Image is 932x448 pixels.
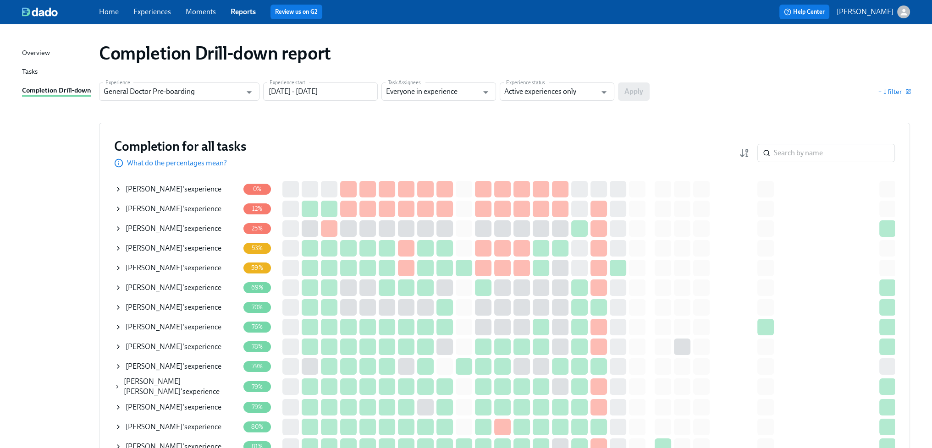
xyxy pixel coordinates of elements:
svg: Completion rate (low to high) [739,148,750,158]
span: 79% [246,383,269,390]
div: 's experience [126,361,221,372]
p: [PERSON_NAME] [837,7,893,17]
div: [PERSON_NAME] [PERSON_NAME]'sexperience [115,377,239,397]
span: 76% [246,323,269,330]
button: Review us on G2 [270,5,322,19]
div: 's experience [126,422,221,432]
button: [PERSON_NAME] [837,5,910,18]
a: Completion Drill-down [22,85,92,97]
span: 0% [248,186,267,192]
a: dado [22,7,99,16]
a: Home [99,7,119,16]
div: Completion Drill-down [22,85,91,97]
span: 79% [246,363,269,370]
div: 's experience [126,322,221,332]
span: 25% [246,225,268,232]
div: [PERSON_NAME]'sexperience [115,259,239,277]
span: [PERSON_NAME] [126,204,182,213]
span: [PERSON_NAME] [126,224,182,233]
div: 's experience [126,342,221,352]
span: 69% [246,284,269,291]
span: 70% [246,304,269,311]
div: 's experience [126,283,221,293]
a: Overview [22,48,92,59]
div: Overview [22,48,50,59]
span: [PERSON_NAME] [PERSON_NAME] [124,377,181,396]
button: Open [597,85,611,99]
h1: Completion Drill-down report [99,42,331,64]
span: [PERSON_NAME] [126,263,182,272]
button: Open [242,85,256,99]
div: 's experience [126,184,221,194]
span: 53% [246,245,269,251]
span: [PERSON_NAME] [126,362,182,371]
div: [PERSON_NAME]'sexperience [115,398,239,416]
span: [PERSON_NAME] [126,283,182,292]
div: [PERSON_NAME]'sexperience [115,298,239,317]
a: Moments [186,7,216,16]
input: Search by name [774,144,895,162]
div: 's experience [126,204,221,214]
div: 's experience [126,402,221,412]
a: Tasks [22,66,92,78]
h3: Completion for all tasks [114,138,246,154]
button: Open [479,85,493,99]
span: 12% [247,205,268,212]
span: [PERSON_NAME] [126,303,182,311]
div: Tasks [22,66,38,78]
div: 's experience [126,243,221,253]
span: 59% [246,264,269,271]
span: Help Center [784,7,825,16]
span: 78% [246,343,269,350]
a: Reports [231,7,256,16]
img: dado [22,7,58,16]
span: 79% [246,404,269,410]
div: [PERSON_NAME]'sexperience [115,418,239,436]
span: [PERSON_NAME] [126,342,182,351]
button: Help Center [779,5,829,19]
div: [PERSON_NAME]'sexperience [115,338,239,356]
div: [PERSON_NAME]'sexperience [115,357,239,376]
div: 's experience [124,377,239,397]
div: 's experience [126,224,221,234]
div: [PERSON_NAME]'sexperience [115,239,239,257]
div: [PERSON_NAME]'sexperience [115,200,239,218]
span: [PERSON_NAME] [126,185,182,193]
div: [PERSON_NAME]'sexperience [115,318,239,336]
span: [PERSON_NAME] [126,422,182,431]
div: [PERSON_NAME]'sexperience [115,219,239,238]
a: Experiences [133,7,171,16]
span: [PERSON_NAME] [126,322,182,331]
div: [PERSON_NAME]'sexperience [115,279,239,297]
span: [PERSON_NAME] [126,244,182,252]
span: [PERSON_NAME] [126,403,182,411]
div: 's experience [126,302,221,312]
button: + 1 filter [878,87,910,96]
span: 80% [246,423,269,430]
div: [PERSON_NAME]'sexperience [115,180,239,198]
p: What do the percentages mean? [127,158,227,168]
a: Review us on G2 [275,7,318,16]
div: 's experience [126,263,221,273]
